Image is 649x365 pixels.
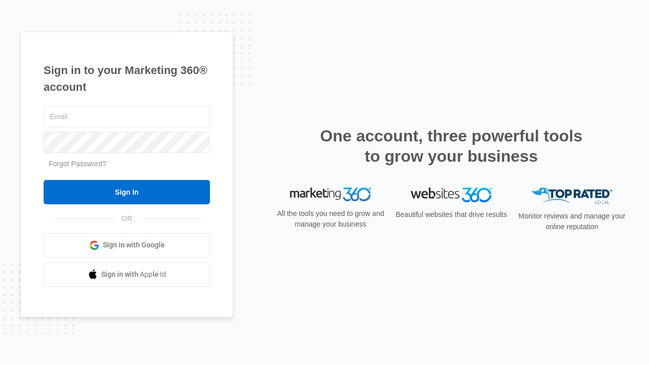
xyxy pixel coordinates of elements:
[515,211,629,232] p: Monitor reviews and manage your online reputation
[44,106,210,127] input: Email
[290,188,371,202] img: Marketing 360
[44,180,210,204] input: Sign In
[49,160,106,168] a: Forgot Password?
[274,208,387,230] p: All the tools you need to grow and manage your business
[44,263,210,287] a: Sign in with Apple Id
[44,233,210,258] a: Sign in with Google
[101,269,166,280] span: Sign in with Apple Id
[411,188,492,202] img: Websites 360
[115,213,139,224] span: OR
[44,62,210,95] h1: Sign in to your Marketing 360® account
[317,126,586,166] h2: One account, three powerful tools to grow your business
[103,240,165,250] span: Sign in with Google
[531,188,612,204] img: Top Rated Local
[394,209,508,220] p: Beautiful websites that drive results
